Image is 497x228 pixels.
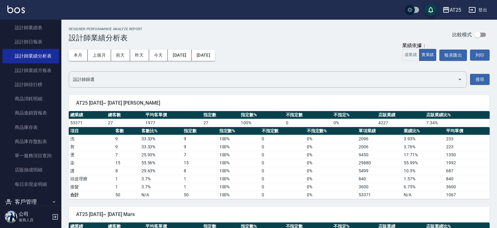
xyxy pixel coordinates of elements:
td: 840 [445,175,490,183]
button: [DATE] [168,50,191,61]
a: 設計師排行榜 [2,78,59,92]
th: 不指定% [332,111,377,119]
td: 50 [114,191,140,199]
td: 1977 [144,119,202,127]
td: 0 % [305,183,357,191]
p: 服務人員 [19,217,50,223]
th: 總客數 [106,111,144,119]
td: 1 [114,175,140,183]
a: 商品庫存盤點表 [2,134,59,149]
button: 客戶管理 [2,194,59,210]
table: a dense table [69,111,490,127]
td: 100 % [218,167,260,175]
td: 100 % [218,183,260,191]
h2: Designer Perforamnce Analyze Report [69,27,143,31]
th: 指定數% [218,127,260,135]
td: 100 % [239,119,284,127]
td: 0 [260,151,305,159]
td: 27 [202,119,240,127]
span: AT25 [DATE]~ [DATE] Mars [76,211,482,218]
p: 比較模式 [452,31,472,38]
td: 33.33 % [140,143,182,151]
th: 總業績 [69,111,106,119]
td: 53371 [69,119,106,127]
button: 今天 [149,50,168,61]
td: 0 % [305,143,357,151]
td: 0 [260,135,305,143]
td: 3.7 % [140,175,182,183]
button: 上個月 [88,50,111,61]
th: 項目 [69,127,114,135]
td: 10.3 % [402,167,445,175]
td: 8 [114,167,140,175]
a: 設計師日報表 [2,35,59,49]
td: 9 [114,143,140,151]
td: 3.7 % [140,183,182,191]
button: 前天 [111,50,130,61]
td: 1.57 % [402,175,445,183]
td: 2096 [357,135,402,143]
input: 選擇設計師 [71,74,455,85]
td: 55.56 % [140,159,182,167]
td: 頭皮理療 [69,175,114,183]
td: 100 % [218,159,260,167]
th: 平均單價 [445,127,490,135]
a: 商品進銷貨報表 [2,106,59,120]
td: 3600 [445,183,490,191]
td: 6.75 % [402,183,445,191]
td: 3.76 % [402,143,445,151]
h3: 設計師業績分析表 [69,34,143,42]
td: 合計 [69,191,114,199]
td: 4227 [377,119,425,127]
td: 1 [182,183,218,191]
td: 33.33 % [140,135,182,143]
td: 0 % [305,151,357,159]
td: 50 [182,191,218,199]
td: 3600 [357,183,402,191]
a: 每日非現金明細 [2,177,59,191]
th: 不指定數% [305,127,357,135]
td: 1350 [445,151,490,159]
th: 指定數% [239,111,284,119]
th: 不指定數 [284,111,332,119]
a: 店販抽成明細 [2,163,59,177]
td: 0 % [305,135,357,143]
td: 100 % [218,151,260,159]
td: 687 [445,167,490,175]
td: 9450 [357,151,402,159]
td: 1 [114,183,140,191]
td: 840 [357,175,402,183]
th: 業績比% [402,127,445,135]
td: 1067 [445,191,490,199]
span: AT25 [DATE]~ [DATE] [PERSON_NAME] [76,100,482,106]
a: 商品庫存表 [2,120,59,134]
button: 報表匯出 [439,50,467,61]
td: 9 [182,135,218,143]
td: 0 % [305,167,357,175]
td: 0 [284,119,332,127]
td: 染 [69,159,114,167]
button: 列印 [470,50,490,61]
td: 223 [445,143,490,151]
th: 店販業績比% [425,111,490,119]
td: 100 % [218,175,260,183]
td: 25.93 % [140,151,182,159]
td: 7 [182,151,218,159]
td: 0 [260,175,305,183]
a: 商品消耗明細 [2,92,59,106]
button: [DATE] [192,50,215,61]
td: 9 [114,135,140,143]
button: 本月 [69,50,88,61]
td: 5499 [357,167,402,175]
td: 55.99 % [402,159,445,167]
td: 1 [182,175,218,183]
td: 0 [260,143,305,151]
th: 店販業績 [377,111,425,119]
button: 實業績 [419,49,436,61]
img: Person [5,211,17,223]
td: 0 [260,159,305,167]
td: 2006 [357,143,402,151]
td: 7 [114,151,140,159]
td: 29880 [357,159,402,167]
th: 不指定數 [260,127,305,135]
